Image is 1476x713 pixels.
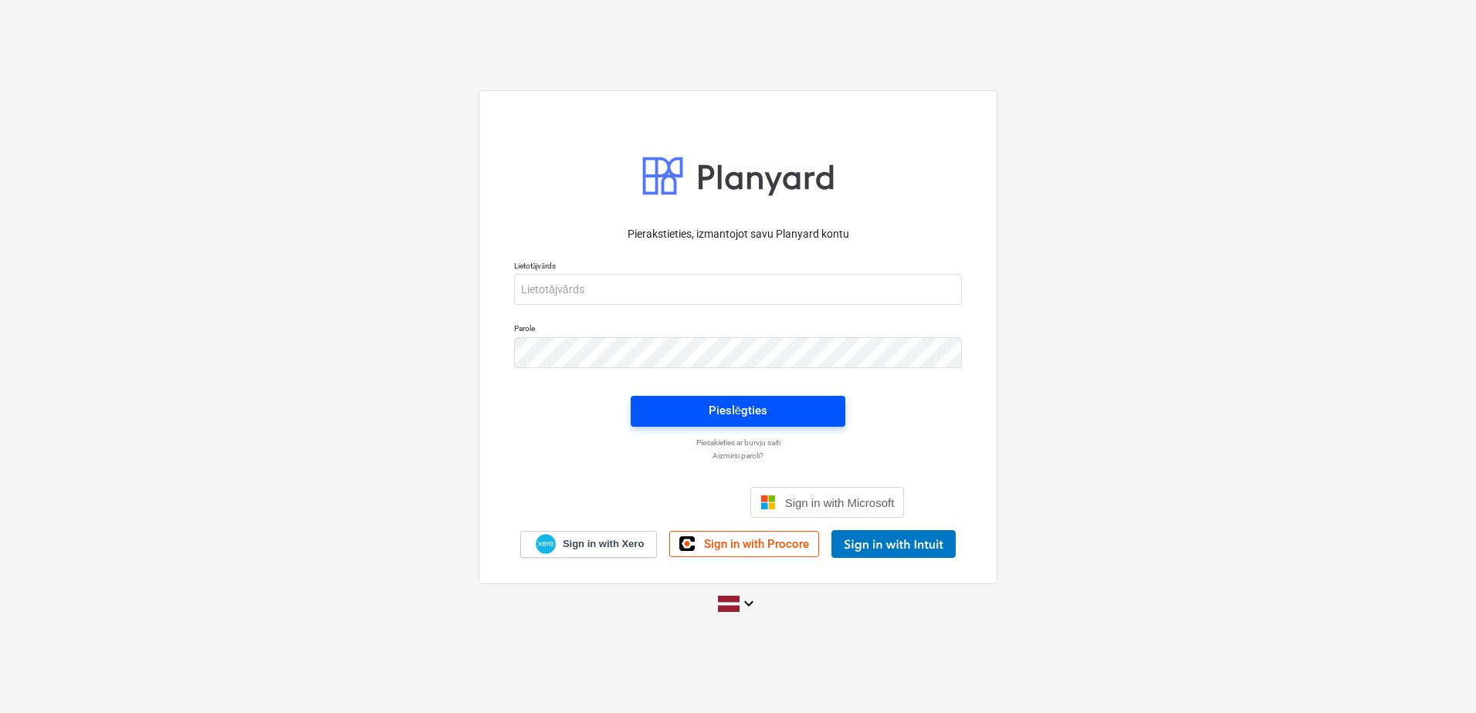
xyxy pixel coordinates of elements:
[704,537,809,551] span: Sign in with Procore
[564,485,746,519] iframe: Poga Pierakstīties ar Google kontu
[740,594,758,613] i: keyboard_arrow_down
[514,323,962,336] p: Parole
[760,495,776,510] img: Microsoft logo
[563,537,644,551] span: Sign in with Xero
[514,274,962,305] input: Lietotājvārds
[631,396,845,427] button: Pieslēgties
[514,226,962,242] p: Pierakstieties, izmantojot savu Planyard kontu
[536,534,556,555] img: Xero logo
[506,451,970,461] a: Aizmirsi paroli?
[709,400,767,421] div: Pieslēgties
[514,261,962,274] p: Lietotājvārds
[1399,639,1476,713] iframe: Chat Widget
[506,438,970,448] a: Piesakieties ar burvju saiti
[785,496,895,509] span: Sign in with Microsoft
[520,531,658,558] a: Sign in with Xero
[669,531,819,557] a: Sign in with Procore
